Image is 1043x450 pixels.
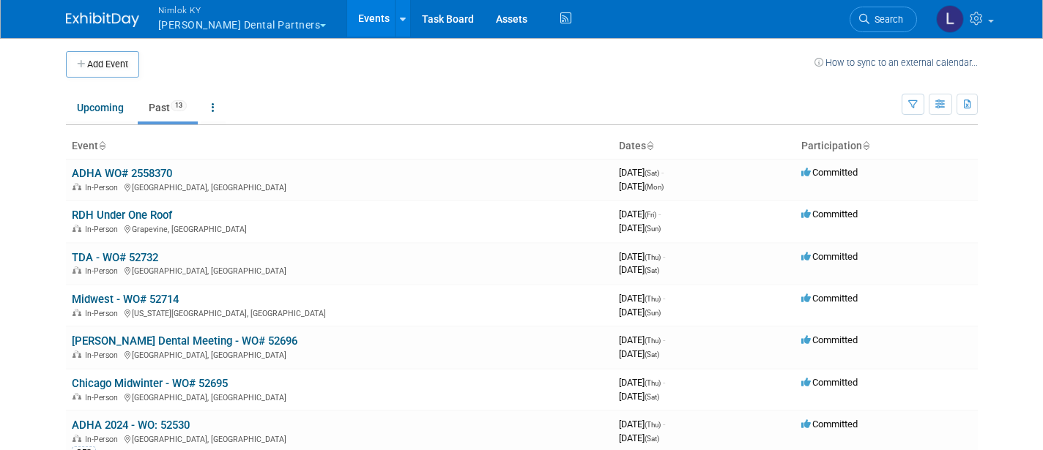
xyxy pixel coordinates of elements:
span: - [658,209,661,220]
a: Search [850,7,917,32]
div: [GEOGRAPHIC_DATA], [GEOGRAPHIC_DATA] [72,181,607,192]
span: [DATE] [619,293,665,304]
div: [GEOGRAPHIC_DATA], [GEOGRAPHIC_DATA] [72,348,607,360]
span: [DATE] [619,222,661,233]
span: (Thu) [645,379,661,387]
span: Committed [801,251,858,262]
img: Luc Schaefer [936,5,964,33]
span: (Thu) [645,337,661,345]
span: [DATE] [619,348,659,359]
a: Upcoming [66,94,135,121]
span: (Thu) [645,253,661,261]
div: [GEOGRAPHIC_DATA], [GEOGRAPHIC_DATA] [72,391,607,402]
a: TDA - WO# 52732 [72,251,158,264]
a: Past13 [138,94,198,121]
span: (Thu) [645,295,661,303]
span: Committed [801,167,858,178]
span: [DATE] [619,264,659,275]
button: Add Event [66,51,139,78]
a: [PERSON_NAME] Dental Meeting - WO# 52696 [72,334,297,348]
span: Committed [801,377,858,388]
span: [DATE] [619,251,665,262]
span: [DATE] [619,377,665,388]
img: In-Person Event [73,225,81,232]
span: (Sun) [645,309,661,317]
span: - [663,251,665,262]
span: (Thu) [645,421,661,429]
span: - [661,167,664,178]
span: [DATE] [619,307,661,318]
span: - [663,334,665,345]
span: In-Person [85,266,122,276]
span: In-Person [85,350,122,360]
span: In-Person [85,393,122,402]
div: Grapevine, [GEOGRAPHIC_DATA] [72,222,607,234]
span: (Sat) [645,266,659,274]
img: In-Person Event [73,393,81,400]
img: In-Person Event [73,183,81,190]
span: Committed [801,334,858,345]
img: In-Person Event [73,350,81,358]
a: ADHA 2024 - WO: 52530 [72,419,190,432]
span: In-Person [85,309,122,318]
a: Sort by Start Date [646,140,653,151]
span: [DATE] [619,419,665,430]
div: [GEOGRAPHIC_DATA], [GEOGRAPHIC_DATA] [72,432,607,444]
a: How to sync to an external calendar... [814,57,978,68]
span: [DATE] [619,432,659,443]
span: - [663,377,665,388]
th: Participation [795,134,978,159]
span: [DATE] [619,334,665,345]
th: Event [66,134,613,159]
a: Sort by Event Name [98,140,105,151]
span: [DATE] [619,167,664,178]
span: In-Person [85,183,122,192]
span: (Sat) [645,393,659,401]
span: Nimlok KY [158,2,327,18]
span: (Sat) [645,350,659,359]
span: Search [869,14,903,25]
span: Committed [801,293,858,304]
span: Committed [801,419,858,430]
span: (Sat) [645,169,659,177]
a: Sort by Participation Type [862,140,869,151]
span: - [663,293,665,304]
div: [US_STATE][GEOGRAPHIC_DATA], [GEOGRAPHIC_DATA] [72,307,607,318]
a: RDH Under One Roof [72,209,172,222]
span: [DATE] [619,391,659,402]
span: In-Person [85,435,122,444]
img: ExhibitDay [66,12,139,27]
span: [DATE] [619,209,661,220]
span: 13 [171,100,187,111]
img: In-Person Event [73,435,81,442]
span: Committed [801,209,858,220]
span: (Fri) [645,211,656,219]
a: Chicago Midwinter - WO# 52695 [72,377,228,390]
div: [GEOGRAPHIC_DATA], [GEOGRAPHIC_DATA] [72,264,607,276]
a: ADHA WO# 2558370 [72,167,172,180]
span: [DATE] [619,181,664,192]
span: - [663,419,665,430]
span: (Mon) [645,183,664,191]
span: (Sun) [645,225,661,233]
span: In-Person [85,225,122,234]
a: Midwest - WO# 52714 [72,293,179,306]
span: (Sat) [645,435,659,443]
th: Dates [613,134,795,159]
img: In-Person Event [73,266,81,274]
img: In-Person Event [73,309,81,316]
